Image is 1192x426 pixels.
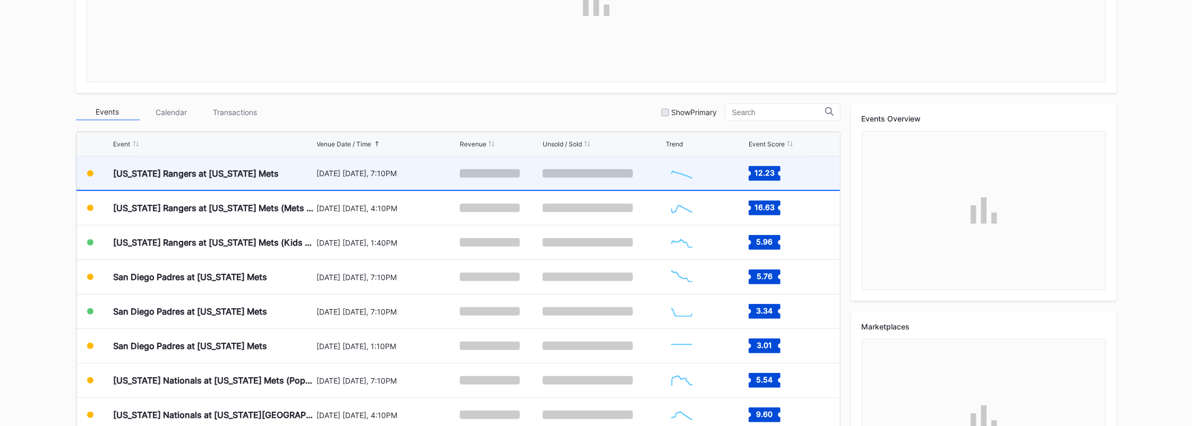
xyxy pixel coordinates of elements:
svg: Chart title [666,298,698,325]
div: Event Score [749,140,785,148]
svg: Chart title [666,333,698,359]
div: [US_STATE] Rangers at [US_STATE] Mets (Kids Color-In Lunchbox Giveaway) [114,237,314,248]
div: Venue Date / Time [317,140,372,148]
text: 5.96 [757,237,773,246]
div: [DATE] [DATE], 1:40PM [317,238,458,247]
text: 3.01 [757,341,773,350]
div: [US_STATE] Rangers at [US_STATE] Mets (Mets Alumni Classic/Mrs. Met Taxicab [GEOGRAPHIC_DATA] Giv... [114,203,314,213]
div: San Diego Padres at [US_STATE] Mets [114,341,268,351]
div: [DATE] [DATE], 4:10PM [317,204,458,213]
text: 16.63 [754,203,775,212]
div: [US_STATE] Nationals at [US_STATE] Mets (Pop-Up Home Run Apple Giveaway) [114,375,314,386]
div: [DATE] [DATE], 7:10PM [317,169,458,178]
div: Events Overview [862,114,1106,123]
div: [DATE] [DATE], 4:10PM [317,411,458,420]
text: 9.60 [757,410,773,419]
div: Show Primary [672,108,717,117]
div: San Diego Padres at [US_STATE] Mets [114,272,268,282]
text: 5.54 [757,375,773,384]
div: Transactions [203,104,267,120]
div: Marketplaces [862,322,1106,331]
div: [US_STATE] Rangers at [US_STATE] Mets [114,168,279,179]
div: Event [114,140,131,148]
svg: Chart title [666,367,698,394]
svg: Chart title [666,229,698,256]
text: 5.76 [757,272,773,281]
svg: Chart title [666,264,698,290]
div: [US_STATE] Nationals at [US_STATE][GEOGRAPHIC_DATA] (Long Sleeve T-Shirt Giveaway) [114,410,314,420]
div: Calendar [140,104,203,120]
svg: Chart title [666,160,698,187]
div: [DATE] [DATE], 7:10PM [317,376,458,385]
div: [DATE] [DATE], 1:10PM [317,342,458,351]
text: 3.34 [757,306,773,315]
div: Unsold / Sold [543,140,582,148]
svg: Chart title [666,195,698,221]
div: [DATE] [DATE], 7:10PM [317,307,458,316]
input: Search [732,108,825,117]
div: Events [76,104,140,120]
div: Revenue [460,140,486,148]
div: [DATE] [DATE], 7:10PM [317,273,458,282]
div: San Diego Padres at [US_STATE] Mets [114,306,268,317]
div: Trend [666,140,683,148]
text: 12.23 [754,168,775,177]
